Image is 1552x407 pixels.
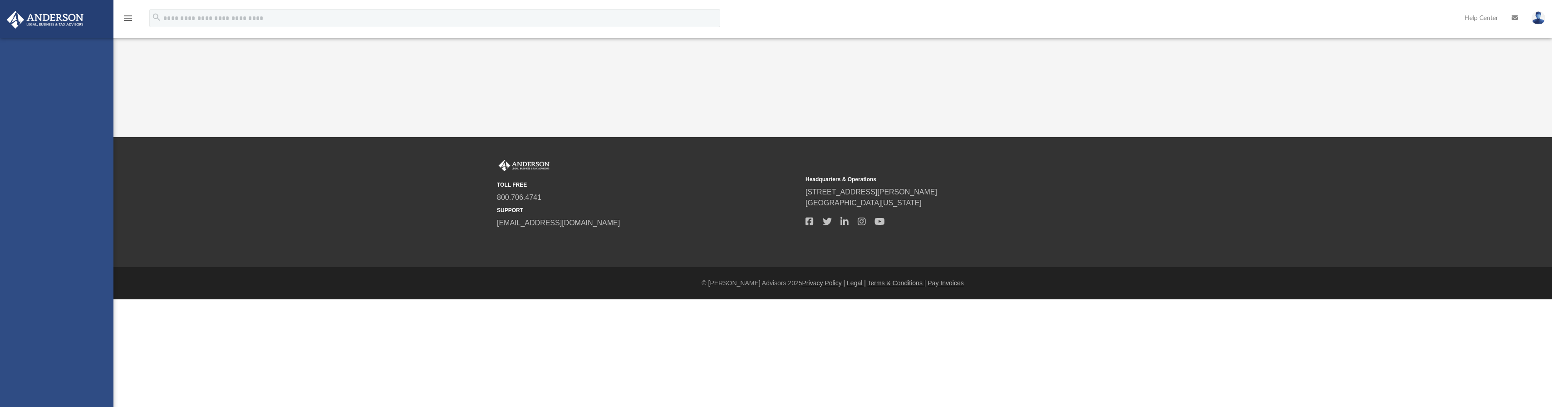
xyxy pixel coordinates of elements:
[802,279,845,287] a: Privacy Policy |
[1532,11,1545,25] img: User Pic
[497,206,799,214] small: SUPPORT
[805,188,937,196] a: [STREET_ADDRESS][PERSON_NAME]
[928,279,963,287] a: Pay Invoices
[805,199,922,207] a: [GEOGRAPHIC_DATA][US_STATE]
[123,13,133,24] i: menu
[113,278,1552,288] div: © [PERSON_NAME] Advisors 2025
[4,11,86,29] img: Anderson Advisors Platinum Portal
[497,160,551,172] img: Anderson Advisors Platinum Portal
[497,181,799,189] small: TOLL FREE
[497,194,541,201] a: 800.706.4741
[123,17,133,24] a: menu
[152,12,162,22] i: search
[805,175,1108,184] small: Headquarters & Operations
[497,219,620,227] a: [EMAIL_ADDRESS][DOMAIN_NAME]
[868,279,926,287] a: Terms & Conditions |
[847,279,866,287] a: Legal |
